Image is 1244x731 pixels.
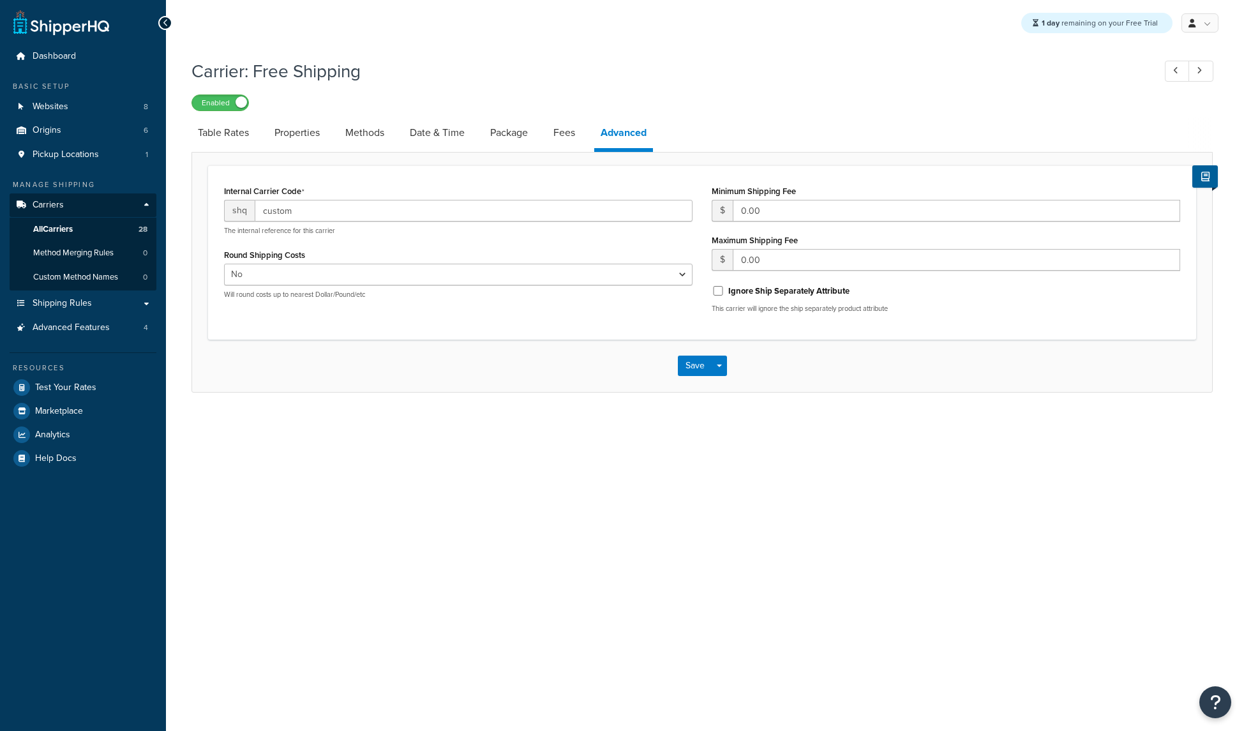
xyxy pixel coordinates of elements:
[1042,17,1060,29] strong: 1 day
[33,149,99,160] span: Pickup Locations
[10,241,156,265] li: Method Merging Rules
[10,400,156,423] a: Marketplace
[191,117,255,148] a: Table Rates
[712,200,733,222] span: $
[191,59,1141,84] h1: Carrier: Free Shipping
[10,241,156,265] a: Method Merging Rules0
[268,117,326,148] a: Properties
[10,316,156,340] li: Advanced Features
[33,272,118,283] span: Custom Method Names
[143,248,147,259] span: 0
[144,125,148,136] span: 6
[33,125,61,136] span: Origins
[35,430,70,441] span: Analytics
[339,117,391,148] a: Methods
[224,200,255,222] span: shq
[728,285,850,297] label: Ignore Ship Separately Attribute
[224,290,693,299] p: Will round costs up to nearest Dollar/Pound/etc
[10,45,156,68] a: Dashboard
[35,382,96,393] span: Test Your Rates
[678,356,712,376] button: Save
[10,95,156,119] li: Websites
[712,236,798,245] label: Maximum Shipping Fee
[403,117,471,148] a: Date & Time
[224,186,304,197] label: Internal Carrier Code
[33,200,64,211] span: Carriers
[33,224,73,235] span: All Carriers
[1192,165,1218,188] button: Show Help Docs
[144,322,148,333] span: 4
[10,423,156,446] a: Analytics
[10,376,156,399] a: Test Your Rates
[10,363,156,373] div: Resources
[35,453,77,464] span: Help Docs
[33,248,114,259] span: Method Merging Rules
[1165,61,1190,82] a: Previous Record
[10,447,156,470] a: Help Docs
[224,226,693,236] p: The internal reference for this carrier
[33,322,110,333] span: Advanced Features
[35,406,83,417] span: Marketplace
[33,298,92,309] span: Shipping Rules
[10,266,156,289] a: Custom Method Names0
[144,102,148,112] span: 8
[192,95,248,110] label: Enabled
[224,250,305,260] label: Round Shipping Costs
[484,117,534,148] a: Package
[594,117,653,152] a: Advanced
[1188,61,1213,82] a: Next Record
[33,51,76,62] span: Dashboard
[712,249,733,271] span: $
[547,117,581,148] a: Fees
[10,316,156,340] a: Advanced Features4
[1042,17,1158,29] span: remaining on your Free Trial
[10,119,156,142] a: Origins6
[10,119,156,142] li: Origins
[33,102,68,112] span: Websites
[139,224,147,235] span: 28
[10,218,156,241] a: AllCarriers28
[143,272,147,283] span: 0
[10,266,156,289] li: Custom Method Names
[10,143,156,167] a: Pickup Locations1
[1199,686,1231,718] button: Open Resource Center
[10,193,156,217] a: Carriers
[146,149,148,160] span: 1
[10,179,156,190] div: Manage Shipping
[712,304,1180,313] p: This carrier will ignore the ship separately product attribute
[10,81,156,92] div: Basic Setup
[10,193,156,290] li: Carriers
[10,95,156,119] a: Websites8
[10,292,156,315] a: Shipping Rules
[712,186,796,196] label: Minimum Shipping Fee
[10,143,156,167] li: Pickup Locations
